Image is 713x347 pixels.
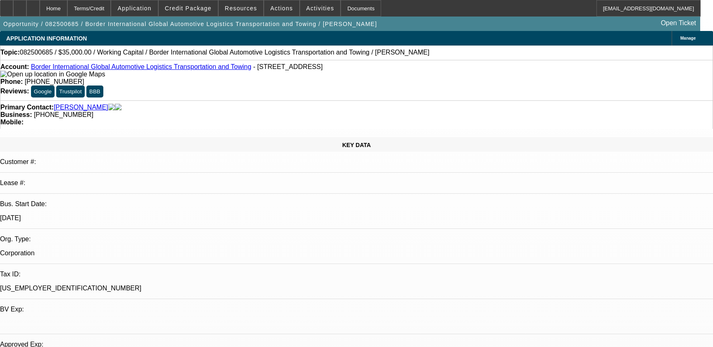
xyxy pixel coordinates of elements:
[108,104,115,111] img: facebook-icon.png
[658,16,699,30] a: Open Ticket
[0,49,20,56] strong: Topic:
[342,142,371,148] span: KEY DATA
[253,63,323,70] span: - [STREET_ADDRESS]
[159,0,218,16] button: Credit Package
[0,78,23,85] strong: Phone:
[165,5,212,12] span: Credit Package
[0,119,24,126] strong: Mobile:
[3,21,377,27] span: Opportunity / 082500685 / Border International Global Automotive Logistics Transportation and Tow...
[270,5,293,12] span: Actions
[0,71,105,78] a: View Google Maps
[306,5,334,12] span: Activities
[0,63,29,70] strong: Account:
[0,104,54,111] strong: Primary Contact:
[300,0,341,16] button: Activities
[680,36,696,40] span: Manage
[20,49,429,56] span: 082500685 / $35,000.00 / Working Capital / Border International Global Automotive Logistics Trans...
[31,63,251,70] a: Border International Global Automotive Logistics Transportation and Towing
[34,111,93,118] span: [PHONE_NUMBER]
[56,86,84,97] button: Trustpilot
[54,104,108,111] a: [PERSON_NAME]
[0,71,105,78] img: Open up location in Google Maps
[264,0,299,16] button: Actions
[0,111,32,118] strong: Business:
[0,88,29,95] strong: Reviews:
[219,0,263,16] button: Resources
[111,0,157,16] button: Application
[115,104,122,111] img: linkedin-icon.png
[25,78,84,85] span: [PHONE_NUMBER]
[6,35,87,42] span: APPLICATION INFORMATION
[31,86,55,97] button: Google
[225,5,257,12] span: Resources
[86,86,103,97] button: BBB
[117,5,151,12] span: Application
